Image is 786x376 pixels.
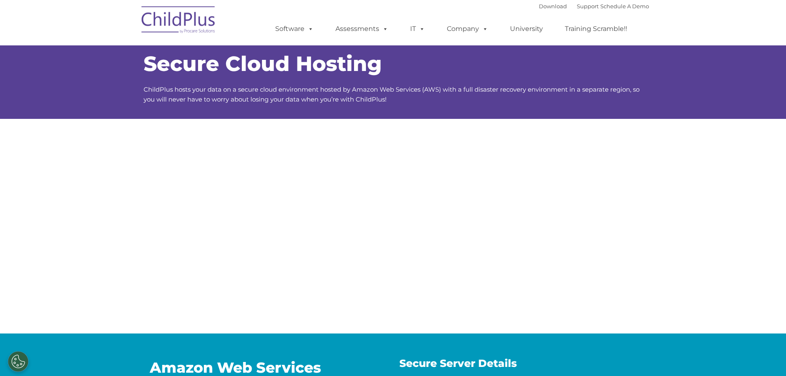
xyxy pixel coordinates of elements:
a: Support [577,3,599,9]
span: Secure Cloud Hosting [144,51,382,76]
a: Assessments [327,21,397,37]
a: Company [439,21,496,37]
a: Training Scramble!! [557,21,635,37]
font: | [539,3,649,9]
button: Cookies Settings [8,351,28,372]
a: University [502,21,551,37]
span: Se [399,357,413,369]
a: Schedule A Demo [600,3,649,9]
span: cure Server Details [413,357,517,369]
a: IT [402,21,433,37]
img: ChildPlus by Procare Solutions [137,0,220,42]
a: Software [267,21,322,37]
a: Download [539,3,567,9]
span: ChildPlus hosts your data on a secure cloud environment hosted by Amazon Web Services (AWS) with ... [144,85,640,103]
